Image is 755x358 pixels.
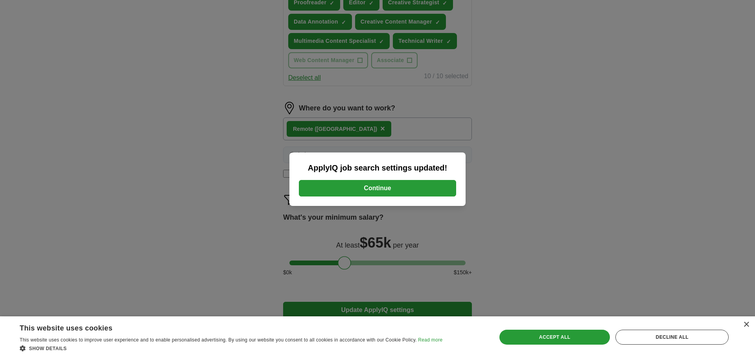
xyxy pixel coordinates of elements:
span: This website uses cookies to improve user experience and to enable personalised advertising. By u... [20,337,417,343]
div: Close [743,322,749,328]
a: Read more, opens a new window [418,337,442,343]
div: This website uses cookies [20,321,423,333]
div: Decline all [615,330,729,345]
h2: ApplyIQ job search settings updated! [299,162,456,174]
div: Accept all [499,330,610,345]
button: Continue [299,180,456,196]
div: Show details [20,344,442,352]
span: Show details [29,346,67,351]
